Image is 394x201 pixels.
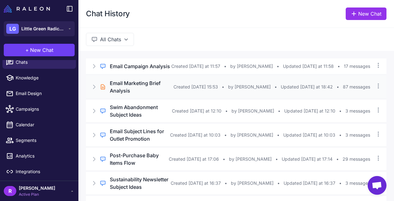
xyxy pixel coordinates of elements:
[110,103,172,118] h3: Swim Abandonment Subject Ideas
[223,156,225,163] span: •
[283,63,334,70] span: Updated [DATE] at 11:58
[231,132,273,138] span: by [PERSON_NAME]
[284,180,335,187] span: Updated [DATE] at 16:37
[16,168,71,175] span: Integrations
[275,156,278,163] span: •
[225,108,228,114] span: •
[110,63,170,70] h3: Email Campaign Analysis
[222,83,224,90] span: •
[339,132,342,138] span: •
[343,156,370,163] span: 29 messages
[230,63,273,70] span: by [PERSON_NAME]
[224,63,226,70] span: •
[281,83,333,90] span: Updated [DATE] at 18:42
[4,5,50,13] img: Raleon Logo
[3,87,76,100] a: Email Design
[3,134,76,147] a: Segments
[283,132,335,138] span: Updated [DATE] at 10:03
[345,132,370,138] span: 3 messages
[3,103,76,116] a: Campaigns
[172,108,221,114] span: Created [DATE] at 12:10
[228,83,271,90] span: by [PERSON_NAME]
[229,156,272,163] span: by [PERSON_NAME]
[3,149,76,163] a: Analytics
[277,132,280,138] span: •
[224,132,227,138] span: •
[337,83,339,90] span: •
[368,176,386,195] a: Open chat
[336,156,339,163] span: •
[16,121,71,128] span: Calendar
[19,192,55,197] span: Active Plan
[110,128,170,143] h3: Email Subject Lines for Outlet Promotion
[170,132,221,138] span: Created [DATE] at 10:03
[225,180,227,187] span: •
[171,63,220,70] span: Created [DATE] at 11:57
[4,186,16,196] div: R
[345,180,370,187] span: 3 messages
[339,108,342,114] span: •
[3,71,76,84] a: Knowledge
[19,185,55,192] span: [PERSON_NAME]
[346,8,386,20] a: New Chat
[278,108,280,114] span: •
[3,118,76,131] a: Calendar
[16,153,71,159] span: Analytics
[25,46,29,54] span: +
[4,21,75,36] button: LGLittle Green Radicals
[4,44,75,56] button: +New Chat
[169,156,219,163] span: Created [DATE] at 17:06
[274,83,277,90] span: •
[16,137,71,144] span: Segments
[86,9,130,19] h1: Chat History
[343,83,370,90] span: 87 messages
[338,63,340,70] span: •
[30,46,53,54] span: New Chat
[3,56,76,69] a: Chats
[6,24,19,34] div: LG
[282,156,333,163] span: Updated [DATE] at 17:14
[345,108,370,114] span: 3 messages
[16,74,71,81] span: Knowledge
[284,108,335,114] span: Updated [DATE] at 12:10
[110,176,171,191] h3: Sustainability Newsletter Subject Ideas
[16,59,71,66] span: Chats
[344,63,370,70] span: 17 messages
[110,152,169,167] h3: Post-Purchase Baby Items Flow
[232,108,274,114] span: by [PERSON_NAME]
[339,180,342,187] span: •
[277,180,280,187] span: •
[110,79,173,94] h3: Email Marketing Brief Analysis
[16,106,71,113] span: Campaigns
[171,180,221,187] span: Created [DATE] at 16:37
[231,180,274,187] span: by [PERSON_NAME]
[16,90,71,97] span: Email Design
[277,63,279,70] span: •
[173,83,218,90] span: Created [DATE] 15:53
[21,25,65,32] span: Little Green Radicals
[3,165,76,178] a: Integrations
[86,33,134,46] button: All Chats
